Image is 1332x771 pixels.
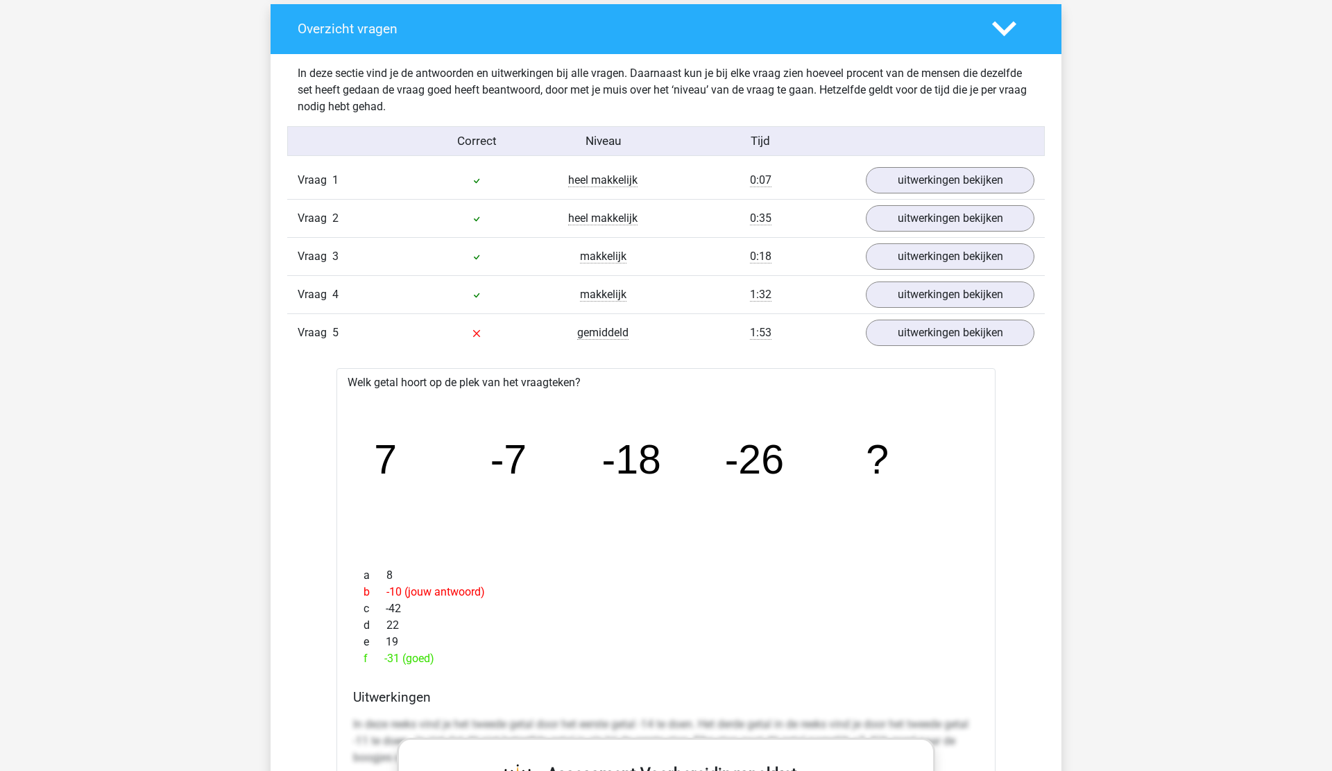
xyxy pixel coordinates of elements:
[568,211,638,225] span: heel makkelijk
[364,567,386,584] span: a
[298,210,332,227] span: Vraag
[332,173,339,187] span: 1
[364,584,386,600] span: b
[298,172,332,189] span: Vraag
[353,634,979,650] div: 19
[750,326,771,340] span: 1:53
[866,320,1034,346] a: uitwerkingen bekijken
[666,132,855,150] div: Tijd
[298,324,332,341] span: Vraag
[364,634,386,650] span: e
[568,173,638,187] span: heel makkelijk
[601,437,660,483] tspan: -18
[332,326,339,339] span: 5
[287,65,1045,115] div: In deze sectie vind je de antwoorden en uitwerkingen bij alle vragen. Daarnaast kun je bij elke v...
[332,211,339,225] span: 2
[540,132,666,150] div: Niveau
[750,250,771,263] span: 0:18
[750,211,771,225] span: 0:35
[725,437,784,483] tspan: -26
[332,250,339,263] span: 3
[866,437,889,483] tspan: ?
[332,288,339,301] span: 4
[353,689,979,705] h4: Uitwerkingen
[353,600,979,617] div: -42
[866,243,1034,270] a: uitwerkingen bekijken
[364,650,384,667] span: f
[353,567,979,584] div: 8
[750,288,771,302] span: 1:32
[353,584,979,600] div: -10 (jouw antwoord)
[353,716,979,766] p: In deze reeks vind je het tweede getal door het eerste getal -14 te doen. Het derde getal in de r...
[866,167,1034,193] a: uitwerkingen bekijken
[298,286,332,303] span: Vraag
[364,617,386,634] span: d
[580,250,626,263] span: makkelijk
[353,650,979,667] div: -31 (goed)
[580,288,626,302] span: makkelijk
[353,617,979,634] div: 22
[298,248,332,265] span: Vraag
[414,132,540,150] div: Correct
[490,437,527,483] tspan: -7
[298,21,971,37] h4: Overzicht vragen
[374,437,397,483] tspan: 7
[577,326,629,340] span: gemiddeld
[364,600,386,617] span: c
[866,281,1034,308] a: uitwerkingen bekijken
[866,205,1034,232] a: uitwerkingen bekijken
[750,173,771,187] span: 0:07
